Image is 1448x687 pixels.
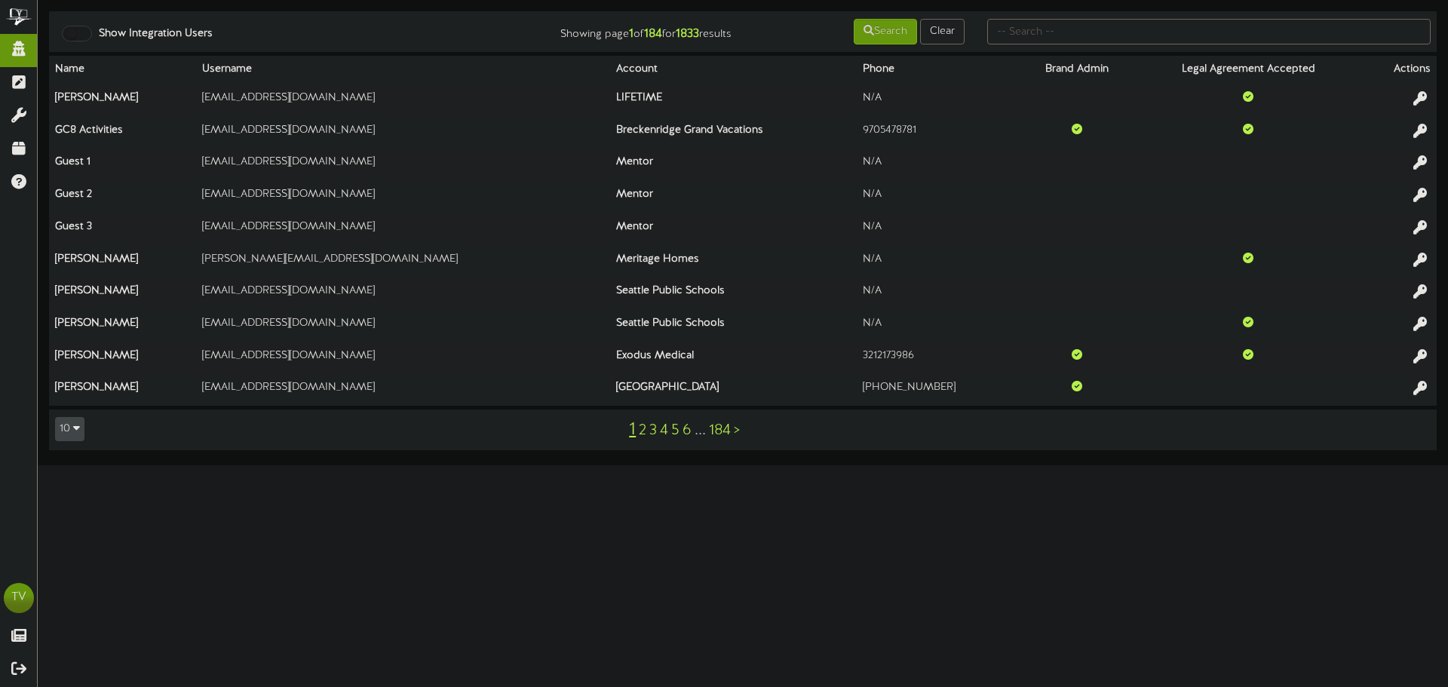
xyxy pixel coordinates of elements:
[49,309,196,342] th: [PERSON_NAME]
[854,19,917,44] button: Search
[629,420,636,440] a: 1
[857,374,1019,406] td: [PHONE_NUMBER]
[987,19,1431,44] input: -- Search --
[610,342,857,374] th: Exodus Medical
[49,213,196,245] th: Guest 3
[639,422,646,439] a: 2
[610,213,857,245] th: Mentor
[857,309,1019,342] td: N/A
[49,278,196,310] th: [PERSON_NAME]
[510,17,743,43] div: Showing page of for results
[709,422,731,439] a: 184
[610,84,857,116] th: LIFETIME
[196,56,610,84] th: Username
[196,374,610,406] td: [EMAIL_ADDRESS][DOMAIN_NAME]
[920,19,965,44] button: Clear
[49,56,196,84] th: Name
[671,422,680,439] a: 5
[734,422,740,439] a: >
[857,116,1019,149] td: 9705478781
[857,181,1019,213] td: N/A
[610,245,857,278] th: Meritage Homes
[649,422,657,439] a: 3
[49,116,196,149] th: GC8 Activities
[196,116,610,149] td: [EMAIL_ADDRESS][DOMAIN_NAME]
[610,149,857,181] th: Mentor
[857,213,1019,245] td: N/A
[49,149,196,181] th: Guest 1
[55,417,84,441] button: 10
[857,342,1019,374] td: 3212173986
[1361,56,1437,84] th: Actions
[49,181,196,213] th: Guest 2
[857,278,1019,310] td: N/A
[610,309,857,342] th: Seattle Public Schools
[49,84,196,116] th: [PERSON_NAME]
[676,27,699,41] strong: 1833
[4,583,34,613] div: TV
[683,422,692,439] a: 6
[196,181,610,213] td: [EMAIL_ADDRESS][DOMAIN_NAME]
[610,56,857,84] th: Account
[857,84,1019,116] td: N/A
[610,278,857,310] th: Seattle Public Schools
[196,278,610,310] td: [EMAIL_ADDRESS][DOMAIN_NAME]
[610,181,857,213] th: Mentor
[629,27,633,41] strong: 1
[196,342,610,374] td: [EMAIL_ADDRESS][DOMAIN_NAME]
[196,84,610,116] td: [EMAIL_ADDRESS][DOMAIN_NAME]
[660,422,668,439] a: 4
[196,149,610,181] td: [EMAIL_ADDRESS][DOMAIN_NAME]
[49,374,196,406] th: [PERSON_NAME]
[857,149,1019,181] td: N/A
[196,309,610,342] td: [EMAIL_ADDRESS][DOMAIN_NAME]
[196,213,610,245] td: [EMAIL_ADDRESS][DOMAIN_NAME]
[610,116,857,149] th: Breckenridge Grand Vacations
[196,245,610,278] td: [PERSON_NAME][EMAIL_ADDRESS][DOMAIN_NAME]
[644,27,662,41] strong: 184
[87,26,213,41] label: Show Integration Users
[857,245,1019,278] td: N/A
[857,56,1019,84] th: Phone
[49,245,196,278] th: [PERSON_NAME]
[695,422,706,439] a: ...
[610,374,857,406] th: [GEOGRAPHIC_DATA]
[1136,56,1361,84] th: Legal Agreement Accepted
[1019,56,1136,84] th: Brand Admin
[49,342,196,374] th: [PERSON_NAME]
